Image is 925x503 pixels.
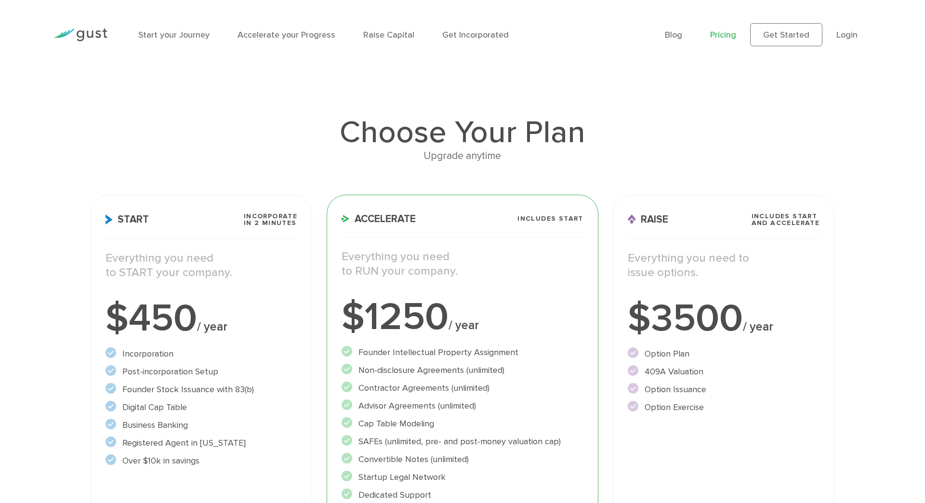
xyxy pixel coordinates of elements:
li: Cap Table Modeling [342,417,583,430]
li: Convertible Notes (unlimited) [342,453,583,466]
a: Raise Capital [363,30,414,40]
li: Advisor Agreements (unlimited) [342,399,583,412]
span: / year [197,319,227,334]
li: Dedicated Support [342,489,583,502]
a: Accelerate your Progress [238,30,335,40]
span: Accelerate [342,214,416,224]
a: Get Started [750,23,822,46]
a: Blog [665,30,682,40]
img: Accelerate Icon [342,215,350,223]
p: Everything you need to issue options. [628,251,819,280]
div: $450 [106,299,297,338]
div: Upgrade anytime [91,148,834,164]
div: $1250 [342,298,583,336]
li: Non-disclosure Agreements (unlimited) [342,364,583,377]
li: Option Issuance [628,383,819,396]
span: Start [106,214,149,225]
a: Get Incorporated [442,30,509,40]
span: / year [449,318,479,332]
span: Incorporate in 2 Minutes [244,213,297,226]
span: / year [743,319,773,334]
span: Includes START [517,215,583,222]
span: Raise [628,214,668,225]
div: $3500 [628,299,819,338]
li: Startup Legal Network [342,471,583,484]
a: Pricing [710,30,736,40]
h1: Choose Your Plan [91,117,834,148]
li: Incorporation [106,347,297,360]
li: Founder Stock Issuance with 83(b) [106,383,297,396]
a: Start your Journey [138,30,210,40]
li: Post-incorporation Setup [106,365,297,378]
li: 409A Valuation [628,365,819,378]
li: Over $10k in savings [106,454,297,467]
p: Everything you need to START your company. [106,251,297,280]
li: Business Banking [106,419,297,432]
li: Digital Cap Table [106,401,297,414]
img: Raise Icon [628,214,636,225]
li: Option Plan [628,347,819,360]
li: Option Exercise [628,401,819,414]
li: SAFEs (unlimited, pre- and post-money valuation cap) [342,435,583,448]
span: Includes START and ACCELERATE [752,213,820,226]
p: Everything you need to RUN your company. [342,250,583,278]
li: Contractor Agreements (unlimited) [342,382,583,395]
li: Registered Agent in [US_STATE] [106,437,297,450]
img: Gust Logo [53,28,107,41]
li: Founder Intellectual Property Assignment [342,346,583,359]
img: Start Icon X2 [106,214,113,225]
a: Login [836,30,858,40]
